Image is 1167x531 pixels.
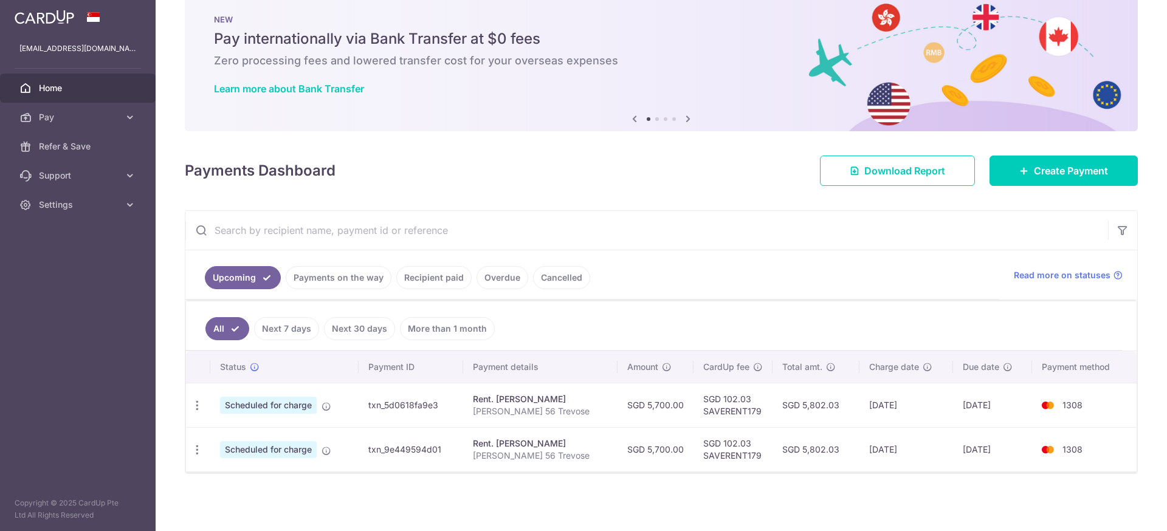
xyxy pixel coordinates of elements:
a: Upcoming [205,266,281,289]
td: SGD 5,700.00 [618,427,694,471]
a: Recipient paid [396,266,472,289]
span: Read more on statuses [1014,269,1110,281]
a: Learn more about Bank Transfer [214,83,364,95]
td: txn_9e449594d01 [359,427,463,471]
span: Support [39,170,119,182]
td: [DATE] [953,427,1031,471]
td: SGD 102.03 SAVERENT179 [694,383,773,427]
span: 1308 [1062,444,1083,454]
a: Cancelled [533,266,590,289]
td: [DATE] [859,427,953,471]
a: Next 30 days [324,317,395,340]
p: NEW [214,15,1109,24]
img: Bank Card [1036,398,1060,413]
p: [PERSON_NAME] 56 Trevose [473,450,608,462]
div: Rent. [PERSON_NAME] [473,437,608,450]
th: Payment details [463,351,618,383]
th: Payment ID [359,351,463,383]
span: Pay [39,111,119,123]
td: SGD 102.03 SAVERENT179 [694,427,773,471]
a: Next 7 days [254,317,319,340]
p: [PERSON_NAME] 56 Trevose [473,405,608,417]
span: Scheduled for charge [220,397,317,414]
h4: Payments Dashboard [185,160,336,182]
td: [DATE] [953,383,1031,427]
span: Download Report [864,163,945,178]
span: Scheduled for charge [220,441,317,458]
span: CardUp fee [703,361,749,373]
td: [DATE] [859,383,953,427]
h5: Pay internationally via Bank Transfer at $0 fees [214,29,1109,49]
td: SGD 5,802.03 [773,427,859,471]
a: More than 1 month [400,317,495,340]
a: Payments on the way [286,266,391,289]
a: All [205,317,249,340]
span: Status [220,361,246,373]
h6: Zero processing fees and lowered transfer cost for your overseas expenses [214,53,1109,68]
span: Total amt. [782,361,822,373]
span: Amount [627,361,658,373]
a: Download Report [820,156,975,186]
td: txn_5d0618fa9e3 [359,383,463,427]
img: CardUp [15,10,74,24]
span: Due date [963,361,999,373]
a: Read more on statuses [1014,269,1123,281]
td: SGD 5,802.03 [773,383,859,427]
th: Payment method [1032,351,1137,383]
input: Search by recipient name, payment id or reference [185,211,1108,250]
span: Settings [39,199,119,211]
span: Home [39,82,119,94]
span: Help [28,9,53,19]
td: SGD 5,700.00 [618,383,694,427]
p: [EMAIL_ADDRESS][DOMAIN_NAME] [19,43,136,55]
img: Bank Card [1036,442,1060,457]
a: Overdue [477,266,528,289]
span: 1308 [1062,400,1083,410]
span: Charge date [869,361,919,373]
span: Create Payment [1034,163,1108,178]
a: Create Payment [990,156,1138,186]
div: Rent. [PERSON_NAME] [473,393,608,405]
span: Refer & Save [39,140,119,152]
